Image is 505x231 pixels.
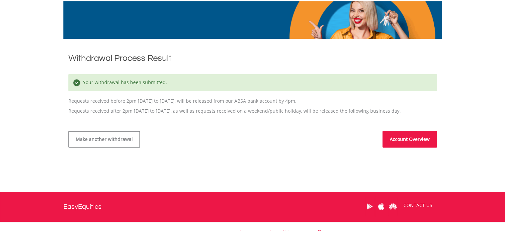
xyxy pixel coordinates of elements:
[364,196,376,217] a: Google Play
[68,131,140,148] a: Make another withdrawal
[81,79,167,85] span: Your withdrawal has been submitted.
[68,52,437,64] h1: Withdrawal Process Result
[376,196,387,217] a: Apple
[399,196,437,215] a: CONTACT US
[63,1,442,39] img: EasyMortage Promotion Banner
[387,196,399,217] a: Huawei
[68,108,437,114] p: Requests received after 2pm [DATE] to [DATE], as well as requests received on a weekend/public ho...
[68,67,437,104] p: Requests received before 2pm [DATE] to [DATE], will be released from our ABSA bank account by 4pm.
[63,192,102,222] a: EasyEquities
[382,131,437,148] a: Account Overview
